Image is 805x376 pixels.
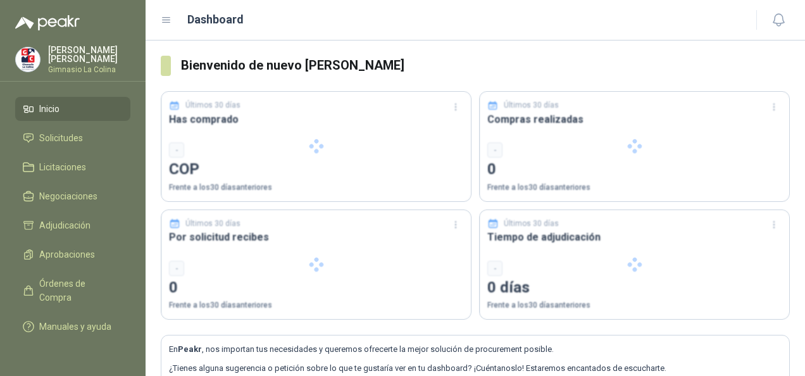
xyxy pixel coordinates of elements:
span: Inicio [39,102,59,116]
a: Adjudicación [15,213,130,237]
p: ¿Tienes alguna sugerencia o petición sobre lo que te gustaría ver en tu dashboard? ¡Cuéntanoslo! ... [169,362,782,375]
span: Licitaciones [39,160,86,174]
span: Manuales y ayuda [39,320,111,334]
p: [PERSON_NAME] [PERSON_NAME] [48,46,130,63]
span: Aprobaciones [39,248,95,261]
a: Solicitudes [15,126,130,150]
p: En , nos importan tus necesidades y queremos ofrecerte la mejor solución de procurement posible. [169,343,782,356]
a: Negociaciones [15,184,130,208]
a: Manuales y ayuda [15,315,130,339]
p: Gimnasio La Colina [48,66,130,73]
span: Adjudicación [39,218,90,232]
span: Órdenes de Compra [39,277,118,304]
img: Company Logo [16,47,40,72]
h1: Dashboard [187,11,244,28]
a: Órdenes de Compra [15,272,130,310]
span: Solicitudes [39,131,83,145]
a: Licitaciones [15,155,130,179]
b: Peakr [178,344,202,354]
h3: Bienvenido de nuevo [PERSON_NAME] [181,56,790,75]
a: Inicio [15,97,130,121]
img: Logo peakr [15,15,80,30]
span: Negociaciones [39,189,97,203]
a: Aprobaciones [15,242,130,266]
